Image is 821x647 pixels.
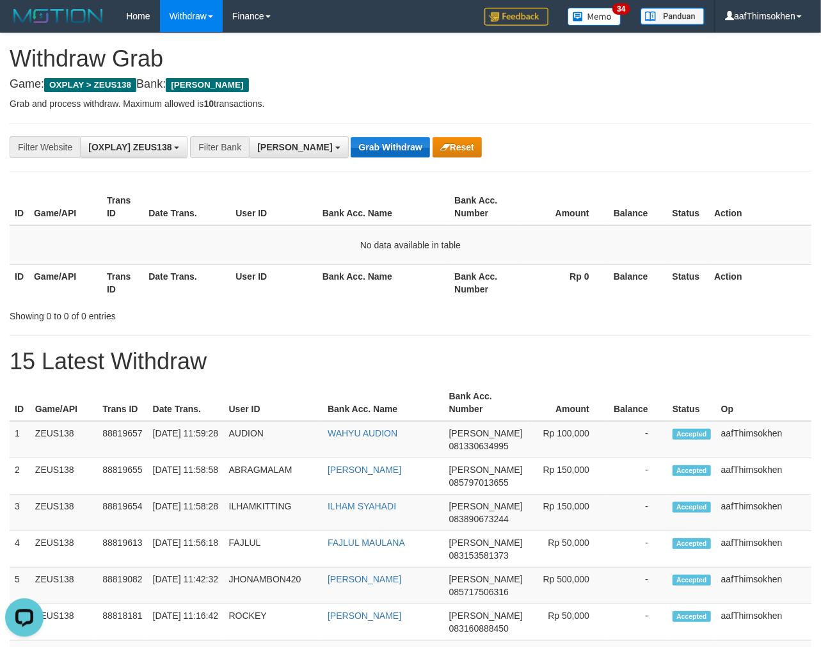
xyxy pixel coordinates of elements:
[30,531,97,568] td: ZEUS138
[224,458,323,495] td: ABRAGMALAM
[449,587,509,597] span: Copy 085717506316 to clipboard
[449,264,522,301] th: Bank Acc. Number
[5,5,44,44] button: Open LiveChat chat widget
[444,385,528,421] th: Bank Acc. Number
[528,604,609,641] td: Rp 50,000
[609,604,667,641] td: -
[148,604,224,641] td: [DATE] 11:16:42
[224,568,323,604] td: JHONAMBON420
[317,189,449,225] th: Bank Acc. Name
[29,264,102,301] th: Game/API
[709,264,811,301] th: Action
[716,421,811,458] td: aafThimsokhen
[673,611,711,622] span: Accepted
[528,495,609,531] td: Rp 150,000
[10,495,30,531] td: 3
[328,611,401,621] a: [PERSON_NAME]
[449,550,509,561] span: Copy 083153581373 to clipboard
[522,264,608,301] th: Rp 0
[224,421,323,458] td: AUDION
[641,8,705,25] img: panduan.png
[10,305,333,323] div: Showing 0 to 0 of 0 entries
[30,604,97,641] td: ZEUS138
[609,568,667,604] td: -
[449,428,523,438] span: [PERSON_NAME]
[148,531,224,568] td: [DATE] 11:56:18
[528,568,609,604] td: Rp 500,000
[449,501,523,511] span: [PERSON_NAME]
[10,458,30,495] td: 2
[609,531,667,568] td: -
[612,3,630,15] span: 34
[673,465,711,476] span: Accepted
[44,78,136,92] span: OXPLAY > ZEUS138
[224,604,323,641] td: ROCKEY
[10,225,811,265] td: No data available in table
[148,421,224,458] td: [DATE] 11:59:28
[230,264,317,301] th: User ID
[224,531,323,568] td: FAJLUL
[716,458,811,495] td: aafThimsokhen
[148,568,224,604] td: [DATE] 11:42:32
[449,623,509,634] span: Copy 083160888450 to clipboard
[328,501,396,511] a: ILHAM SYAHADI
[10,264,29,301] th: ID
[190,136,249,158] div: Filter Bank
[224,495,323,531] td: ILHAMKITTING
[317,264,449,301] th: Bank Acc. Name
[449,574,523,584] span: [PERSON_NAME]
[449,477,509,488] span: Copy 085797013655 to clipboard
[230,189,317,225] th: User ID
[10,189,29,225] th: ID
[328,538,405,548] a: FAJLUL MAULANA
[29,189,102,225] th: Game/API
[224,385,323,421] th: User ID
[716,531,811,568] td: aafThimsokhen
[102,189,143,225] th: Trans ID
[10,46,811,72] h1: Withdraw Grab
[449,189,522,225] th: Bank Acc. Number
[10,349,811,374] h1: 15 Latest Withdraw
[528,458,609,495] td: Rp 150,000
[449,465,523,475] span: [PERSON_NAME]
[97,568,147,604] td: 88819082
[10,6,107,26] img: MOTION_logo.png
[30,568,97,604] td: ZEUS138
[97,495,147,531] td: 88819654
[716,568,811,604] td: aafThimsokhen
[484,8,548,26] img: Feedback.jpg
[97,421,147,458] td: 88819657
[10,78,811,91] h4: Game: Bank:
[10,531,30,568] td: 4
[609,264,667,301] th: Balance
[30,385,97,421] th: Game/API
[667,264,710,301] th: Status
[143,189,230,225] th: Date Trans.
[148,385,224,421] th: Date Trans.
[328,428,397,438] a: WAHYU AUDION
[148,495,224,531] td: [DATE] 11:58:28
[528,531,609,568] td: Rp 50,000
[528,421,609,458] td: Rp 100,000
[716,604,811,641] td: aafThimsokhen
[716,385,811,421] th: Op
[10,136,80,158] div: Filter Website
[97,385,147,421] th: Trans ID
[609,189,667,225] th: Balance
[97,531,147,568] td: 88819613
[30,421,97,458] td: ZEUS138
[10,568,30,604] td: 5
[673,575,711,586] span: Accepted
[673,502,711,513] span: Accepted
[667,189,710,225] th: Status
[97,458,147,495] td: 88819655
[433,137,482,157] button: Reset
[449,538,523,548] span: [PERSON_NAME]
[30,495,97,531] td: ZEUS138
[30,458,97,495] td: ZEUS138
[10,97,811,110] p: Grab and process withdraw. Maximum allowed is transactions.
[449,611,523,621] span: [PERSON_NAME]
[673,538,711,549] span: Accepted
[609,458,667,495] td: -
[148,458,224,495] td: [DATE] 11:58:58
